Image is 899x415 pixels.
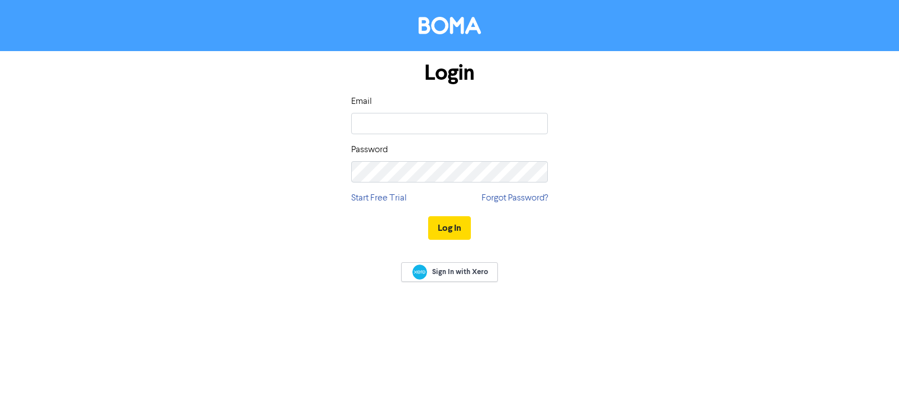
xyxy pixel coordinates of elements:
[482,191,548,205] a: Forgot Password?
[428,216,471,240] button: Log In
[351,191,407,205] a: Start Free Trial
[351,143,388,157] label: Password
[432,267,488,277] span: Sign In with Xero
[412,264,427,280] img: Xero logo
[401,262,498,282] a: Sign In with Xero
[351,95,372,108] label: Email
[419,17,481,34] img: BOMA Logo
[351,60,548,86] h1: Login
